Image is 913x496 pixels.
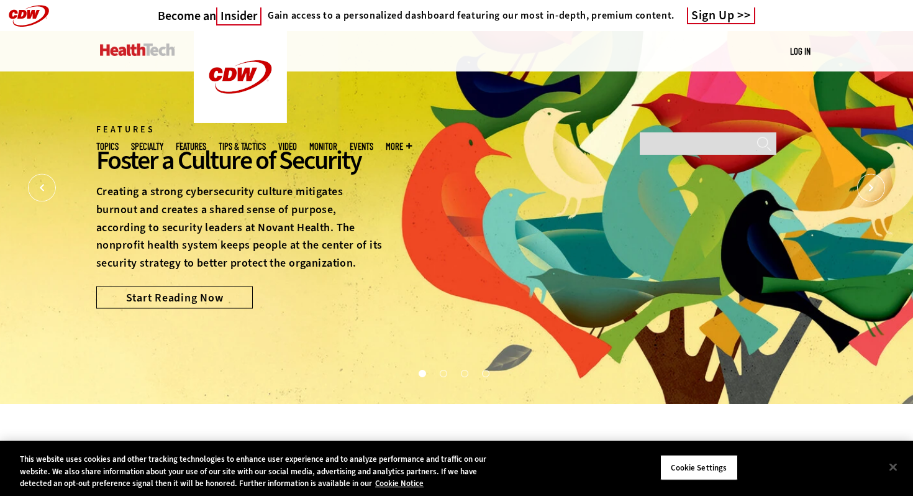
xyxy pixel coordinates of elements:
[131,142,163,151] span: Specialty
[790,45,811,57] a: Log in
[176,142,206,151] a: Features
[261,9,675,22] a: Gain access to a personalized dashboard featuring our most in-depth, premium content.
[309,142,337,151] a: MonITor
[268,9,675,22] h4: Gain access to a personalized dashboard featuring our most in-depth, premium content.
[28,174,56,202] button: Prev
[216,7,261,25] span: Insider
[660,454,738,480] button: Cookie Settings
[194,113,287,126] a: CDW
[687,7,755,24] a: Sign Up
[219,142,266,151] a: Tips & Tactics
[461,370,467,376] button: 3 of 4
[386,142,412,151] span: More
[96,142,119,151] span: Topics
[857,174,885,202] button: Next
[194,31,287,123] img: Home
[440,370,446,376] button: 2 of 4
[419,370,425,376] button: 1 of 4
[100,44,175,56] img: Home
[482,370,488,376] button: 4 of 4
[790,45,811,58] div: User menu
[96,144,384,177] div: Foster a Culture of Security
[375,478,424,489] a: More information about your privacy
[158,8,261,24] h3: Become an
[350,142,373,151] a: Events
[96,286,253,308] a: Start Reading Now
[879,453,907,480] button: Close
[96,183,384,272] p: Creating a strong cybersecurity culture mitigates burnout and creates a shared sense of purpose, ...
[158,8,261,24] a: Become anInsider
[278,142,297,151] a: Video
[20,453,502,490] div: This website uses cookies and other tracking technologies to enhance user experience and to analy...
